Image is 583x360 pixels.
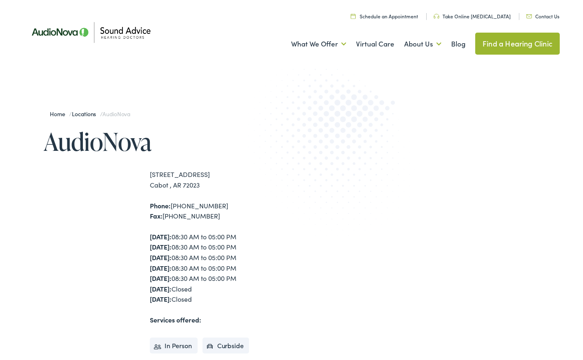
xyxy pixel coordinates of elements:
[404,29,441,59] a: About Us
[150,232,291,305] div: 08:30 AM to 05:00 PM 08:30 AM to 05:00 PM 08:30 AM to 05:00 PM 08:30 AM to 05:00 PM 08:30 AM to 0...
[150,274,171,283] strong: [DATE]:
[202,338,249,354] li: Curbside
[50,110,130,118] span: / /
[150,253,171,262] strong: [DATE]:
[526,13,559,20] a: Contact Us
[150,284,171,293] strong: [DATE]:
[150,263,171,272] strong: [DATE]:
[150,211,162,220] strong: Fax:
[102,110,130,118] span: AudioNova
[434,14,439,19] img: Headphone icon in a unique green color, suggesting audio-related services or features.
[150,315,201,324] strong: Services offered:
[150,201,171,210] strong: Phone:
[451,29,465,59] a: Blog
[150,169,291,190] div: [STREET_ADDRESS] Cabot , AR 72023
[150,294,171,303] strong: [DATE]:
[291,29,346,59] a: What We Offer
[150,242,171,251] strong: [DATE]:
[351,13,418,20] a: Schedule an Appointment
[150,201,291,221] div: [PHONE_NUMBER] [PHONE_NUMBER]
[526,14,532,18] img: Icon representing mail communication in a unique green color, indicative of contact or communicat...
[72,110,100,118] a: Locations
[50,110,69,118] a: Home
[44,128,291,155] h1: AudioNova
[150,232,171,241] strong: [DATE]:
[351,13,356,19] img: Calendar icon in a unique green color, symbolizing scheduling or date-related features.
[434,13,511,20] a: Take Online [MEDICAL_DATA]
[150,338,198,354] li: In Person
[356,29,394,59] a: Virtual Care
[475,33,560,55] a: Find a Hearing Clinic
